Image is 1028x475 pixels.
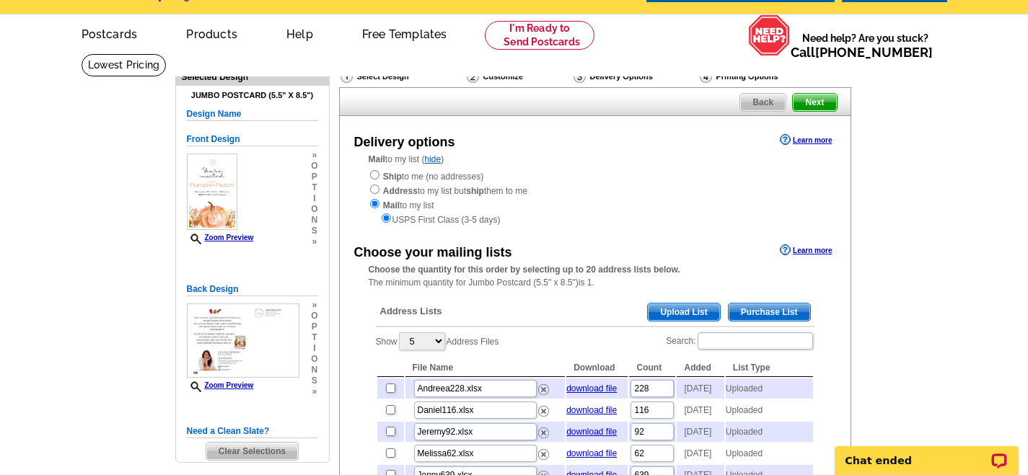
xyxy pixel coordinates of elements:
[538,381,549,391] a: Remove this list
[572,69,698,87] div: Delivery Options
[465,69,572,84] div: Customize
[726,443,813,463] td: Uploaded
[311,204,317,215] span: o
[566,448,617,458] a: download file
[666,331,814,351] label: Search:
[815,45,933,60] a: [PHONE_NUMBER]
[739,93,786,112] a: Back
[793,94,836,111] span: Next
[311,182,317,193] span: t
[341,70,353,83] img: Select Design
[726,359,813,377] th: List Type
[311,226,317,236] span: s
[399,332,445,350] select: ShowAddress Files
[369,265,680,275] strong: Choose the quantity for this order by selecting up to 20 address lists below.
[187,425,318,438] h5: Need a Clean Slate?
[698,69,827,84] div: Printing Options
[383,172,402,182] strong: Ship
[311,215,317,226] span: n
[339,16,470,50] a: Free Templates
[311,321,317,332] span: p
[187,283,318,296] h5: Back Design
[187,91,318,100] h4: Jumbo Postcard (5.5" x 8.5")
[538,449,549,460] img: delete.png
[538,446,549,456] a: Remove this list
[538,403,549,413] a: Remove this list
[263,16,336,50] a: Help
[311,332,317,343] span: t
[311,343,317,354] span: i
[574,70,586,83] img: Delivery Options
[311,193,317,204] span: i
[163,16,260,50] a: Products
[311,376,317,386] span: s
[369,154,385,164] strong: Mail
[538,425,549,435] a: Remove this list
[58,16,161,50] a: Postcards
[729,303,810,321] span: Purchase List
[311,150,317,161] span: »
[698,332,813,350] input: Search:
[311,300,317,311] span: »
[187,154,238,230] img: small-thumb.jpg
[311,172,317,182] span: p
[677,359,724,377] th: Added
[726,378,813,399] td: Uploaded
[748,14,791,56] img: help
[376,331,499,352] label: Show Address Files
[566,383,617,394] a: download file
[311,236,317,247] span: »
[311,311,317,321] span: o
[700,70,712,83] img: Printing Options & Summary
[311,354,317,365] span: o
[187,303,299,378] img: small-thumb.jpg
[780,244,832,256] a: Learn more
[726,400,813,420] td: Uploaded
[187,107,318,121] h5: Design Name
[740,94,786,111] span: Back
[425,154,441,164] a: hide
[726,422,813,442] td: Uploaded
[467,70,479,83] img: Customize
[187,133,318,146] h5: Front Design
[677,422,724,442] td: [DATE]
[383,186,418,196] strong: Address
[780,134,832,146] a: Learn more
[187,381,254,389] a: Zoom Preview
[677,443,724,463] td: [DATE]
[791,31,940,60] span: Need help? Are you stuck?
[340,153,851,226] div: to my list ( )
[369,212,822,226] div: USPS First Class (3-5 days)
[648,303,719,321] span: Upload List
[677,400,724,420] td: [DATE]
[380,305,442,318] span: Address Lists
[311,365,317,376] span: n
[187,234,254,241] a: Zoom Preview
[383,200,400,210] strong: Mail
[791,45,933,60] span: Call
[354,243,512,262] div: Choose your mailing lists
[466,186,484,196] strong: ship
[354,133,455,152] div: Delivery options
[369,169,822,226] div: to me (no addresses) to my list but them to me to my list
[566,359,628,377] th: Download
[566,405,617,415] a: download file
[176,70,329,84] div: Selected Design
[538,406,549,417] img: delete.png
[339,69,465,87] div: Select Design
[825,430,1028,475] iframe: LiveChat chat widget
[405,359,566,377] th: File Name
[566,427,617,437] a: download file
[311,386,317,397] span: »
[311,161,317,172] span: o
[677,378,724,399] td: [DATE]
[629,359,675,377] th: Count
[340,263,851,289] div: The minimum quantity for Jumbo Postcard (5.5" x 8.5")is 1.
[538,384,549,395] img: delete.png
[538,427,549,438] img: delete.png
[206,443,298,460] span: Clear Selections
